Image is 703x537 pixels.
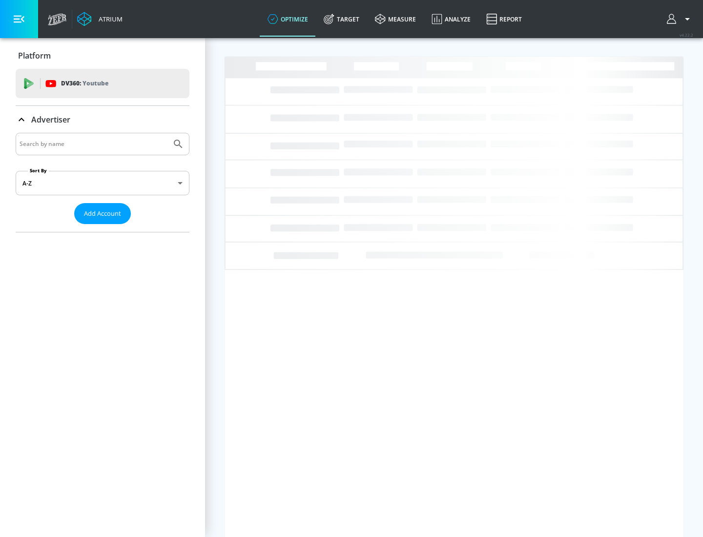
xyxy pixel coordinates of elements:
div: Atrium [95,15,123,23]
a: Report [478,1,530,37]
p: Advertiser [31,114,70,125]
p: Platform [18,50,51,61]
nav: list of Advertiser [16,224,189,232]
a: Target [316,1,367,37]
p: Youtube [83,78,108,88]
a: Analyze [424,1,478,37]
span: v 4.22.2 [680,32,693,38]
div: A-Z [16,171,189,195]
input: Search by name [20,138,167,150]
div: Advertiser [16,106,189,133]
div: Advertiser [16,133,189,232]
a: Atrium [77,12,123,26]
div: Platform [16,42,189,69]
div: DV360: Youtube [16,69,189,98]
label: Sort By [28,167,49,174]
button: Add Account [74,203,131,224]
p: DV360: [61,78,108,89]
a: optimize [260,1,316,37]
a: measure [367,1,424,37]
span: Add Account [84,208,121,219]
